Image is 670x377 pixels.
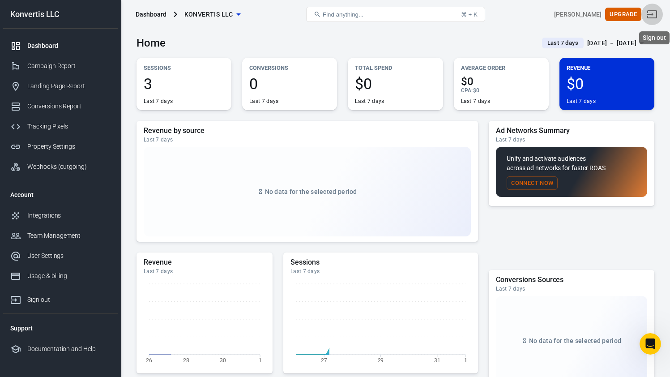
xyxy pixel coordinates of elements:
[496,136,647,143] div: Last 7 days
[7,202,172,259] div: AnyTrack says…
[461,11,478,18] div: ⌘ + K
[464,357,467,363] tspan: 1
[184,9,233,20] span: Konvertis LLC
[23,226,110,233] a: Lead generation marketing.
[496,275,647,284] h5: Conversions Sources
[14,115,140,133] div: What type of demo would you like to join?
[14,53,140,71] div: Which option best applies to your reason for contacting AnyTrack [DATE]?
[14,23,21,30] img: website_grey.svg
[99,53,151,59] div: Keywords by Traffic
[7,39,172,83] div: AnyTrack says…
[9,266,170,274] div: Waiting for a teammate
[14,293,21,300] button: Emoji picker
[7,83,172,110] div: Keissy says…
[544,39,582,47] span: Last 7 days
[3,116,118,137] a: Tracking Pixels
[639,31,670,44] div: Sign out
[7,39,147,76] div: Hey [PERSON_NAME],Which option best applies to your reason for contacting AnyTrack [DATE]?
[27,41,111,51] div: Dashboard
[144,76,224,91] span: 3
[3,96,118,116] a: Conversions Report
[567,63,647,73] p: Revenue
[43,293,50,300] button: Upload attachment
[27,142,111,151] div: Property Settings
[144,268,265,275] div: Last 7 days
[26,5,40,19] img: Profile image for Jose
[461,98,490,105] div: Last 7 days
[641,4,663,25] a: Sign out
[7,139,172,202] div: AnyTrack says…
[57,293,64,300] button: Start recording
[144,126,471,135] h5: Revenue by source
[27,162,111,171] div: Webhooks (outgoing)
[3,10,118,18] div: Konvertis LLC
[144,98,173,105] div: Last 7 days
[8,274,171,290] textarea: Message…
[27,231,111,240] div: Team Management
[378,357,384,363] tspan: 29
[146,357,152,363] tspan: 26
[249,63,330,73] p: Conversions
[14,208,140,234] div: Great, you can pick a time to attend a demo to learn how to use AnyTrack for
[220,357,226,363] tspan: 30
[461,87,473,94] span: CPA :
[27,81,111,91] div: Landing Page Report
[107,83,172,103] div: 📅 Book a demo
[144,63,224,73] p: Sessions
[496,126,647,135] h5: Ad Networks Summary
[249,76,330,91] span: 0
[24,52,31,59] img: tab_domain_overview_orange.svg
[14,14,21,21] img: logo_orange.svg
[567,98,596,105] div: Last 7 days
[14,241,66,246] div: AnyTrack • 3m ago
[3,56,118,76] a: Campaign Report
[290,258,471,267] h5: Sessions
[114,89,165,98] div: 📅 Book a demo
[323,11,363,18] span: Find anything...
[3,226,118,246] a: Team Management
[183,357,189,363] tspan: 28
[3,184,118,206] li: Account
[507,176,558,190] button: Connect Now
[587,38,636,49] div: [DATE] － [DATE]
[28,293,35,300] button: Gif picker
[140,4,157,21] button: Home
[554,10,602,19] div: Account id: obmB5h8a
[63,11,105,20] p: Within 2 hours
[157,4,173,20] div: Close
[89,52,96,59] img: tab_keywords_by_traffic_grey.svg
[144,258,265,267] h5: Revenue
[640,333,661,355] iframe: Intercom live chat
[355,63,435,73] p: Total Spend
[144,136,471,143] div: Last 7 days
[355,76,435,91] span: $0
[27,251,111,261] div: User Settings
[27,344,111,354] div: Documentation and Help
[7,110,172,139] div: AnyTrack says…
[7,110,147,138] div: What type of demo would you like to join?
[507,154,636,173] p: Unify and activate audiences across ad networks for faster ROAS
[306,7,485,22] button: Find anything...⌘ + K
[27,102,111,111] div: Conversions Report
[3,206,118,226] a: Integrations
[27,211,111,220] div: Integrations
[496,285,647,292] div: Last 7 days
[321,357,327,363] tspan: 27
[3,137,118,157] a: Property Settings
[14,44,140,53] div: Hey [PERSON_NAME],
[27,271,111,281] div: Usage & billing
[47,266,55,274] img: Profile image for Jose
[181,6,244,23] button: Konvertis LLC
[136,10,166,19] div: Dashboard
[27,122,111,131] div: Tracking Pixels
[567,76,647,91] span: $0
[18,155,161,164] div: Use Case
[355,98,384,105] div: Last 7 days
[25,14,44,21] div: v 4.0.25
[461,63,542,73] p: Average Order
[3,36,118,56] a: Dashboard
[3,286,118,310] a: Sign out
[26,167,145,184] span: Lead Generation
[3,246,118,266] a: User Settings
[473,87,479,94] span: $0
